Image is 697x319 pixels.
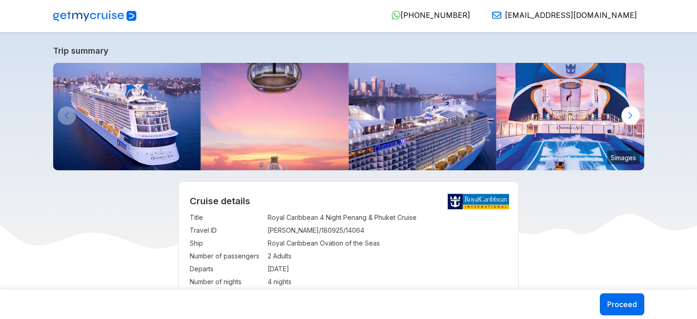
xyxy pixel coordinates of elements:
a: [EMAIL_ADDRESS][DOMAIN_NAME] [485,11,637,20]
a: [PHONE_NUMBER] [384,11,470,20]
td: Royal Caribbean 4 Night Penang & Phuket Cruise [268,211,507,224]
td: Title [190,211,263,224]
td: : [263,224,268,237]
img: north-star-sunset-ovation-of-the-seas.jpg [201,63,349,170]
td: SIN [268,288,507,301]
img: ovation-exterior-back-aerial-sunset-port-ship.jpg [53,63,201,170]
td: Number of nights [190,275,263,288]
img: ovation-of-the-seas-departing-from-sydney.jpg [349,63,497,170]
span: [PHONE_NUMBER] [401,11,470,20]
img: WhatsApp [391,11,401,20]
td: 2 Adults [268,250,507,263]
td: Departs [190,263,263,275]
td: Number of passengers [190,250,263,263]
a: Trip summary [53,46,644,56]
td: [DATE] [268,263,507,275]
img: ovation-of-the-seas-flowrider-sunset.jpg [496,63,644,170]
td: : [263,211,268,224]
td: Ship [190,237,263,250]
td: : [263,250,268,263]
td: : [263,275,268,288]
td: : [263,288,268,301]
td: 4 nights [268,275,507,288]
td: : [263,237,268,250]
td: Royal Caribbean Ovation of the Seas [268,237,507,250]
small: 5 images [607,151,640,164]
span: [EMAIL_ADDRESS][DOMAIN_NAME] [505,11,637,20]
td: [PERSON_NAME]/180925/14064 [268,224,507,237]
td: : [263,263,268,275]
td: Travel ID [190,224,263,237]
td: Departure Port [190,288,263,301]
h2: Cruise details [190,196,507,207]
button: Proceed [600,293,644,315]
img: Email [492,11,501,20]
